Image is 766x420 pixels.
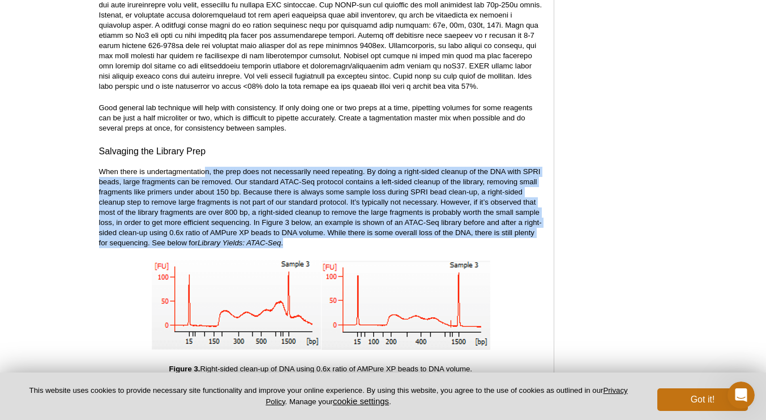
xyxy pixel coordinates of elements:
img: Right-sided clean-up of DNA [151,259,490,350]
p: When there is undertagmentation, the prep does not necessarily need repeating. By doing a right-s... [99,167,542,248]
p: Right-sided clean-up of DNA using 0.6x ratio of AMPure XP beads to DNA volume. [99,364,542,374]
p: This website uses cookies to provide necessary site functionality and improve your online experie... [18,386,639,407]
button: Got it! [657,388,748,411]
iframe: Intercom live chat [728,382,755,409]
p: Good general lab technique will help with consistency. If only doing one or two preps at a time, ... [99,103,542,133]
a: Privacy Policy [266,386,627,405]
button: cookie settings [333,396,389,406]
strong: Figure 3. [169,365,200,373]
em: Library Yields: ATAC-Seq [198,239,281,247]
h3: Salvaging the Library Prep [99,145,542,158]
